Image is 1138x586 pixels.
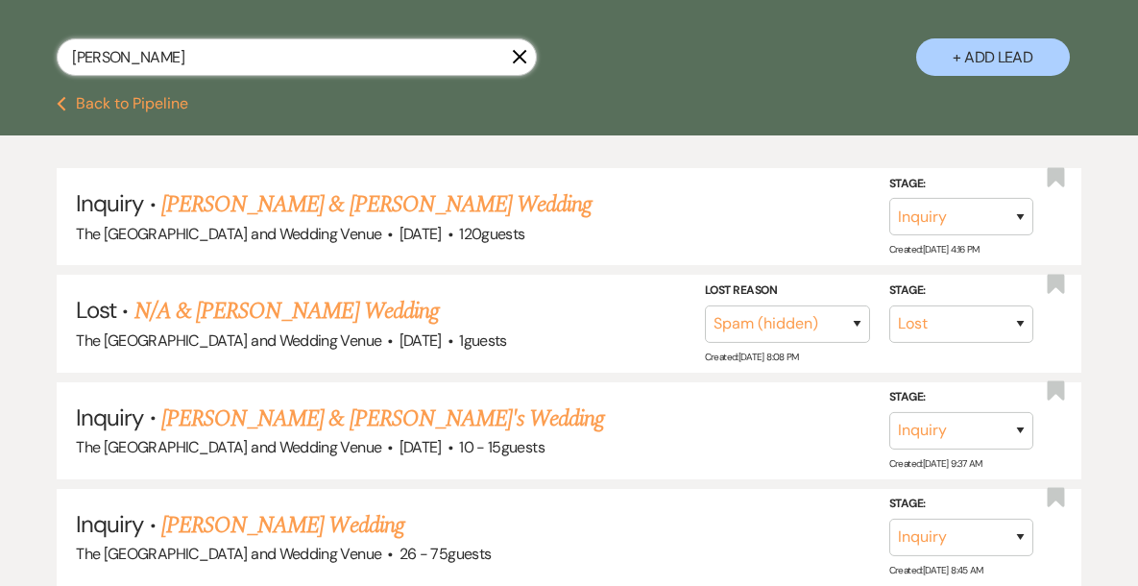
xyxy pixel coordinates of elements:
[161,508,404,543] a: [PERSON_NAME] Wedding
[400,437,442,457] span: [DATE]
[76,403,143,432] span: Inquiry
[76,509,143,539] span: Inquiry
[400,544,492,564] span: 26 - 75 guests
[76,330,381,351] span: The [GEOGRAPHIC_DATA] and Wedding Venue
[76,188,143,218] span: Inquiry
[76,437,381,457] span: The [GEOGRAPHIC_DATA] and Wedding Venue
[400,224,442,244] span: [DATE]
[76,544,381,564] span: The [GEOGRAPHIC_DATA] and Wedding Venue
[459,330,507,351] span: 1 guests
[889,457,982,470] span: Created: [DATE] 9:37 AM
[459,437,545,457] span: 10 - 15 guests
[889,387,1033,408] label: Stage:
[459,224,524,244] span: 120 guests
[705,350,799,362] span: Created: [DATE] 8:08 PM
[889,564,983,576] span: Created: [DATE] 8:45 AM
[889,174,1033,195] label: Stage:
[889,494,1033,515] label: Stage:
[889,281,1033,302] label: Stage:
[916,38,1070,76] button: + Add Lead
[889,243,980,256] span: Created: [DATE] 4:16 PM
[161,402,605,436] a: [PERSON_NAME] & [PERSON_NAME]'s Wedding
[57,38,537,76] input: Search by name, event date, email address or phone number
[76,224,381,244] span: The [GEOGRAPHIC_DATA] and Wedding Venue
[161,187,592,222] a: [PERSON_NAME] & [PERSON_NAME] Wedding
[400,330,442,351] span: [DATE]
[134,294,439,329] a: N/A & [PERSON_NAME] Wedding
[705,281,870,302] label: Lost Reason
[57,96,188,111] button: Back to Pipeline
[76,295,116,325] span: Lost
